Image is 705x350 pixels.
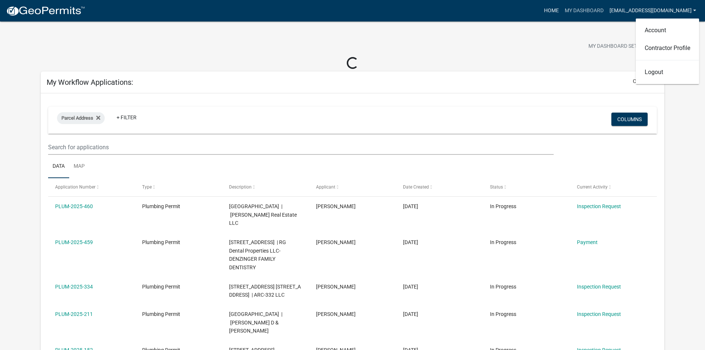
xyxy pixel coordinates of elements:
[403,203,418,209] span: 08/20/2025
[135,178,222,196] datatable-header-cell: Type
[570,178,657,196] datatable-header-cell: Current Activity
[490,184,503,190] span: Status
[577,239,598,245] a: Payment
[633,77,658,85] button: collapse
[490,239,516,245] span: In Progress
[316,184,335,190] span: Applicant
[48,155,69,179] a: Data
[490,203,516,209] span: In Progress
[636,21,699,39] a: Account
[316,203,356,209] span: AMY NORTON
[316,284,356,290] span: AMY NORTON
[636,63,699,81] a: Logout
[490,311,516,317] span: In Progress
[55,284,93,290] a: PLUM-2025-334
[55,239,93,245] a: PLUM-2025-459
[577,203,621,209] a: Inspection Request
[142,284,180,290] span: Plumbing Permit
[55,203,93,209] a: PLUM-2025-460
[403,184,429,190] span: Date Created
[55,184,95,190] span: Application Number
[403,311,418,317] span: 04/11/2025
[541,4,562,18] a: Home
[142,311,180,317] span: Plumbing Permit
[403,239,418,245] span: 08/20/2025
[48,178,135,196] datatable-header-cell: Application Number
[229,203,297,226] span: 911 GATEWAY DRIVE 911 Gateway Drive | C M Smith Real Estate LLC
[142,184,152,190] span: Type
[309,178,396,196] datatable-header-cell: Applicant
[229,239,286,270] span: 5520 E HIGHWAY 62 | RG Dental Properties LLC- DENZINGER FAMILY DENTISTRY
[588,42,652,51] span: My Dashboard Settings
[636,39,699,57] a: Contractor Profile
[577,184,608,190] span: Current Activity
[61,115,93,121] span: Parcel Address
[316,239,356,245] span: AMY NORTON
[222,178,309,196] datatable-header-cell: Description
[611,113,648,126] button: Columns
[229,184,252,190] span: Description
[577,284,621,290] a: Inspection Request
[111,111,142,124] a: + Filter
[490,284,516,290] span: In Progress
[483,178,570,196] datatable-header-cell: Status
[69,155,89,179] a: Map
[636,19,699,84] div: [EMAIL_ADDRESS][DOMAIN_NAME]
[562,4,607,18] a: My Dashboard
[47,78,133,87] h5: My Workflow Applications:
[396,178,483,196] datatable-header-cell: Date Created
[583,39,668,54] button: My Dashboard Settingssettings
[48,140,553,155] input: Search for applications
[55,311,93,317] a: PLUM-2025-211
[316,311,356,317] span: AMY NORTON
[142,203,180,209] span: Plumbing Permit
[403,284,418,290] span: 06/13/2025
[229,284,301,298] span: 332 SPRING STREET 332 Spring Street | ARC-332 LLC
[577,311,621,317] a: Inspection Request
[607,4,699,18] a: [EMAIL_ADDRESS][DOMAIN_NAME]
[229,311,282,334] span: 3710 SEILO RIDGE NORTH | Morris Lori D & John
[142,239,180,245] span: Plumbing Permit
